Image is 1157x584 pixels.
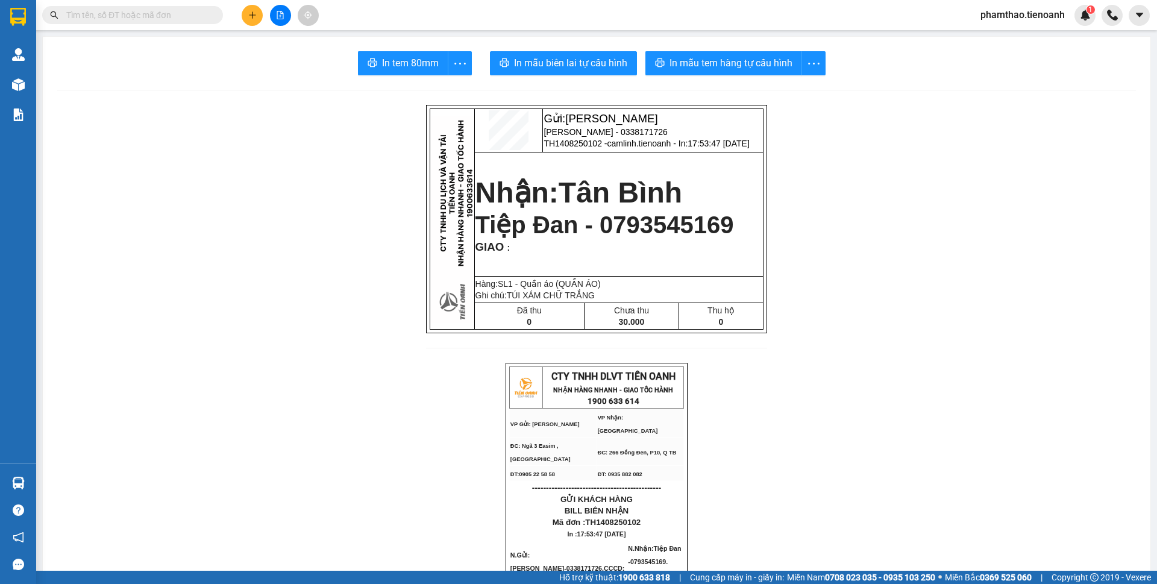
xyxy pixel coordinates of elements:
span: Đã thu [517,306,542,315]
span: file-add [276,11,284,19]
img: warehouse-icon [12,48,25,61]
span: ---------------------------------------------- [532,483,661,492]
span: ĐC: Ngã 3 Easim ,[GEOGRAPHIC_DATA] [510,443,571,462]
img: phone-icon [1107,10,1118,20]
input: Tìm tên, số ĐT hoặc mã đơn [66,8,209,22]
span: 1 - Quần áo (QUẦN ÁO) [508,279,601,289]
button: caret-down [1129,5,1150,26]
span: 1 [1088,5,1093,14]
img: solution-icon [12,108,25,121]
span: : [504,243,510,253]
span: 0 [527,317,531,327]
span: N.Nhận: [628,545,681,579]
span: Tiệp Đan - [628,545,681,579]
span: ĐT:0905 22 58 58 [510,471,555,477]
strong: 0369 525 060 [980,573,1032,582]
span: N.Gửi: [510,551,627,572]
span: caret-down [1134,10,1145,20]
span: | [679,571,681,584]
span: ĐC: 266 Đồng Đen, P10, Q TB [598,450,677,456]
span: TH1408250102 - [544,139,749,148]
span: - [564,565,626,572]
button: more [448,51,472,75]
span: In mẫu tem hàng tự cấu hình [669,55,792,71]
span: Gửi: [544,112,657,125]
button: file-add [270,5,291,26]
sup: 1 [1086,5,1095,14]
span: [PERSON_NAME] - 0338171726 [544,127,667,137]
span: aim [304,11,312,19]
span: copyright [1090,573,1099,582]
button: more [801,51,826,75]
span: GỬI KHÁCH HÀNG [560,495,633,504]
span: printer [655,58,665,69]
span: 0793545169. CCCD : [628,558,668,579]
span: message [13,559,24,570]
span: GIAO [475,240,504,253]
span: 17:53:47 [DATE] [577,530,626,538]
span: | [1041,571,1043,584]
strong: NHẬN HÀNG NHANH - GIAO TỐC HÀNH [553,386,673,394]
span: ĐT: 0935 882 082 [598,471,642,477]
span: Thu hộ [707,306,735,315]
span: In : [568,530,626,538]
span: Cung cấp máy in - giấy in: [690,571,784,584]
span: BILL BIÊN NHẬN [565,506,629,515]
button: printerIn tem 80mm [358,51,448,75]
strong: 1900 633 818 [618,573,670,582]
span: VP Nhận: [GEOGRAPHIC_DATA] [598,415,658,434]
span: [PERSON_NAME] [510,565,564,572]
strong: 0708 023 035 - 0935 103 250 [825,573,935,582]
span: TÚI XÁM CHỮ TRẮNG [507,290,595,300]
span: more [802,56,825,71]
span: CCCD: [604,565,626,572]
span: Ghi chú: [475,290,595,300]
strong: Nhận: [475,177,683,209]
span: 0338171726. [566,565,627,572]
span: 30.000 [619,317,645,327]
span: search [50,11,58,19]
span: ⚪️ [938,575,942,580]
img: warehouse-icon [12,78,25,91]
button: printerIn mẫu tem hàng tự cấu hình [645,51,802,75]
span: 0 [719,317,724,327]
span: Tiệp Đan - 0793545169 [475,212,734,238]
span: Hàng:SL [475,279,601,289]
strong: 1900 633 614 [588,397,639,406]
img: icon-new-feature [1080,10,1091,20]
span: VP Gửi: [PERSON_NAME] [510,421,580,427]
span: camlinh.tienoanh - In: [607,139,749,148]
span: printer [368,58,377,69]
button: aim [298,5,319,26]
span: notification [13,532,24,543]
span: CTY TNHH DLVT TIẾN OANH [551,371,676,382]
span: Miền Bắc [945,571,1032,584]
span: TH1408250102 [585,518,641,527]
span: Chưa thu [614,306,649,315]
span: plus [248,11,257,19]
span: [PERSON_NAME] [565,112,657,125]
span: 17:53:47 [DATE] [688,139,749,148]
img: warehouse-icon [12,477,25,489]
span: Hỗ trợ kỹ thuật: [559,571,670,584]
button: plus [242,5,263,26]
span: Miền Nam [787,571,935,584]
span: phamthao.tienoanh [971,7,1074,22]
span: Tân Bình [559,177,682,209]
span: question-circle [13,504,24,516]
img: logo-vxr [10,8,26,26]
span: In tem 80mm [382,55,439,71]
span: Mã đơn : [553,518,641,527]
span: printer [500,58,509,69]
span: more [448,56,471,71]
span: In mẫu biên lai tự cấu hình [514,55,627,71]
img: logo [510,372,541,403]
button: printerIn mẫu biên lai tự cấu hình [490,51,637,75]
